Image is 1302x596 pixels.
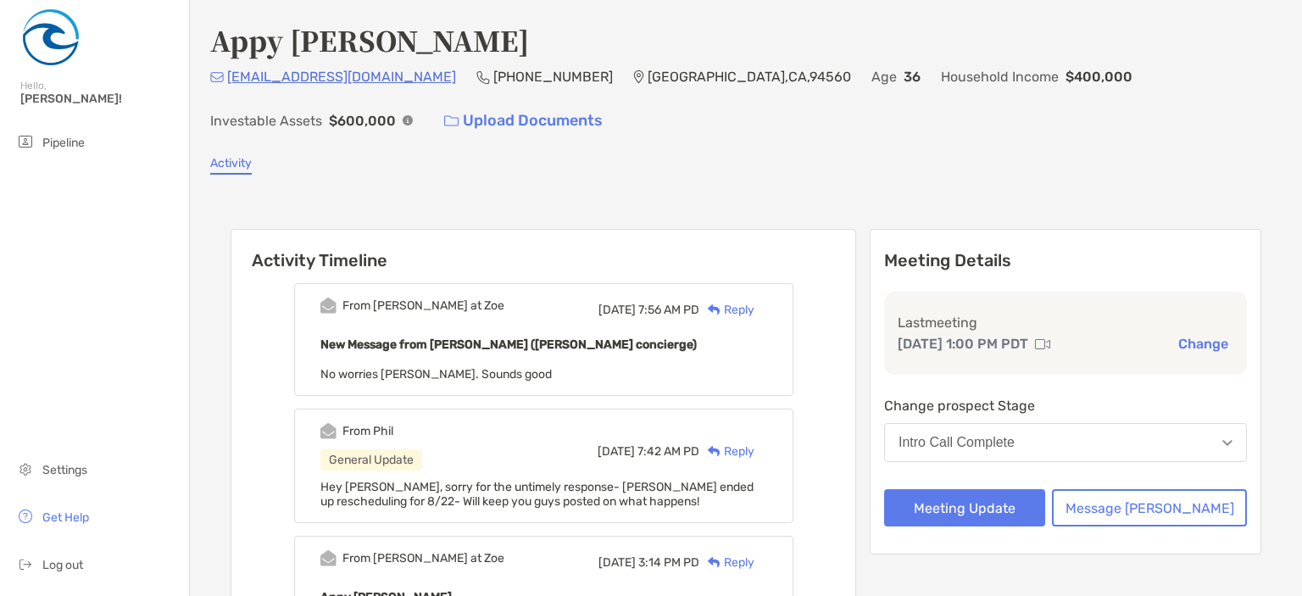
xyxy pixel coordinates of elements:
[444,115,459,127] img: button icon
[231,230,855,270] h6: Activity Timeline
[342,424,393,438] div: From Phil
[884,489,1045,526] button: Meeting Update
[708,304,721,315] img: Reply icon
[884,395,1247,416] p: Change prospect Stage
[320,550,337,566] img: Event icon
[638,555,699,570] span: 3:14 PM PD
[1066,66,1132,87] p: $400,000
[329,110,396,131] p: $600,000
[871,66,897,87] p: Age
[898,333,1028,354] p: [DATE] 1:00 PM PDT
[598,303,636,317] span: [DATE]
[403,115,413,125] img: Info Icon
[1173,335,1233,353] button: Change
[320,367,552,382] span: No worries [PERSON_NAME]. Sounds good
[884,423,1247,462] button: Intro Call Complete
[1222,440,1232,446] img: Open dropdown arrow
[1035,337,1050,351] img: communication type
[633,70,644,84] img: Location Icon
[210,156,252,175] a: Activity
[15,459,36,479] img: settings icon
[42,136,85,150] span: Pipeline
[210,72,224,82] img: Email Icon
[320,298,337,314] img: Event icon
[638,303,699,317] span: 7:56 AM PD
[20,92,179,106] span: [PERSON_NAME]!
[210,20,529,59] h4: Appy [PERSON_NAME]
[637,444,699,459] span: 7:42 AM PD
[42,463,87,477] span: Settings
[699,443,754,460] div: Reply
[20,7,81,68] img: Zoe Logo
[42,510,89,525] span: Get Help
[648,66,851,87] p: [GEOGRAPHIC_DATA] , CA , 94560
[42,558,83,572] span: Log out
[433,103,614,139] a: Upload Documents
[708,446,721,457] img: Reply icon
[708,557,721,568] img: Reply icon
[210,110,322,131] p: Investable Assets
[941,66,1059,87] p: Household Income
[15,131,36,152] img: pipeline icon
[493,66,613,87] p: [PHONE_NUMBER]
[15,506,36,526] img: get-help icon
[342,298,504,313] div: From [PERSON_NAME] at Zoe
[699,301,754,319] div: Reply
[904,66,921,87] p: 36
[699,554,754,571] div: Reply
[320,337,697,352] b: New Message from [PERSON_NAME] ([PERSON_NAME] concierge)
[1052,489,1247,526] button: Message [PERSON_NAME]
[15,554,36,574] img: logout icon
[320,480,754,509] span: Hey [PERSON_NAME], sorry for the untimely response- [PERSON_NAME] ended up rescheduling for 8/22-...
[898,312,1233,333] p: Last meeting
[342,551,504,565] div: From [PERSON_NAME] at Zoe
[884,250,1247,271] p: Meeting Details
[320,423,337,439] img: Event icon
[598,444,635,459] span: [DATE]
[899,435,1015,450] div: Intro Call Complete
[476,70,490,84] img: Phone Icon
[227,66,456,87] p: [EMAIL_ADDRESS][DOMAIN_NAME]
[598,555,636,570] span: [DATE]
[320,449,422,471] div: General Update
